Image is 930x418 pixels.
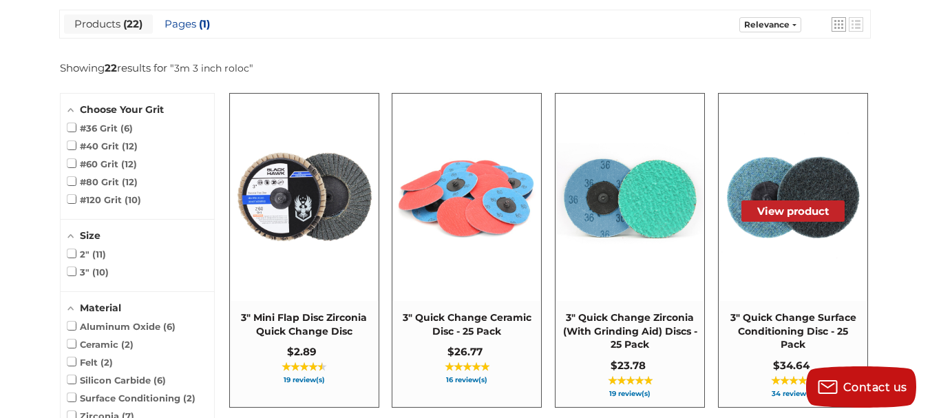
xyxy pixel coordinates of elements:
a: View list mode [849,17,863,32]
span: Contact us [843,381,907,394]
span: 2 [183,393,195,404]
span: Size [80,229,101,242]
b: 22 [105,61,117,74]
a: 3" Mini Flap Disc Zirconia Quick Change Disc [230,94,379,407]
span: 10 [92,267,109,278]
span: Material [80,302,121,314]
a: 3" Quick Change Ceramic Disc - 25 Pack [392,94,541,407]
span: 22 [120,17,142,30]
span: 2 [101,357,113,368]
div: Showing results for " " [60,61,253,74]
span: 12 [121,158,137,169]
span: Surface Conditioning [67,393,195,404]
img: 3-inch surface conditioning quick change disc by Black Hawk Abrasives [719,124,867,271]
span: ★★★★★ [608,375,653,386]
span: $23.78 [611,359,646,372]
span: 19 review(s) [237,377,372,384]
button: Contact us [806,366,916,408]
a: 3" Quick Change Surface Conditioning Disc - 25 Pack [719,94,867,407]
span: 10 [125,194,141,205]
span: 3" Quick Change Surface Conditioning Disc - 25 Pack [726,311,860,352]
span: ★★★★★ [771,375,816,386]
span: #36 Grit [67,123,133,134]
span: 19 review(s) [562,390,697,397]
span: 3" Quick Change Ceramic Disc - 25 Pack [399,311,534,338]
span: ★★★★★ [445,362,489,373]
span: $34.64 [773,359,810,372]
span: Choose Your Grit [80,103,164,116]
span: Felt [67,357,113,368]
span: 2" [67,249,106,260]
span: 12 [122,176,138,187]
span: 11 [92,249,106,260]
span: Aluminum Oxide [67,321,176,332]
span: Ceramic [67,339,134,350]
span: ★★★★★ [282,362,326,373]
span: 6 [120,123,133,134]
img: BHA 3" Quick Change 60 Grit Flap Disc for Fine Grinding and Finishing [231,124,378,271]
span: #80 Grit [67,176,138,187]
span: $2.89 [287,345,317,358]
span: Silicon Carbide [67,375,166,386]
span: 2 [121,339,134,350]
span: #40 Grit [67,140,138,151]
span: 12 [122,140,138,151]
span: #60 Grit [67,158,137,169]
a: 3m 3 inch roloc [174,62,249,74]
span: Relevance [744,19,790,30]
span: 6 [154,375,166,386]
span: 3" Mini Flap Disc Zirconia Quick Change Disc [237,311,372,338]
a: View Products Tab [64,14,153,34]
a: View Pages Tab [154,14,220,34]
span: 3" [67,267,109,278]
span: 34 review(s) [726,390,860,397]
span: $26.77 [447,345,483,358]
a: View grid mode [832,17,846,32]
a: 3" Quick Change Zirconia (With Grinding Aid) Discs - 25 Pack [556,94,704,407]
span: 6 [163,321,176,332]
img: 3 inch ceramic roloc discs [393,124,540,271]
span: 1 [196,17,210,30]
img: 3 Inch Quick Change Discs with Grinding Aid [556,124,704,271]
button: View product [741,200,845,222]
span: #120 Grit [67,194,141,205]
span: 3" Quick Change Zirconia (With Grinding Aid) Discs - 25 Pack [562,311,697,352]
span: 16 review(s) [399,377,534,384]
a: Sort options [739,17,801,32]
